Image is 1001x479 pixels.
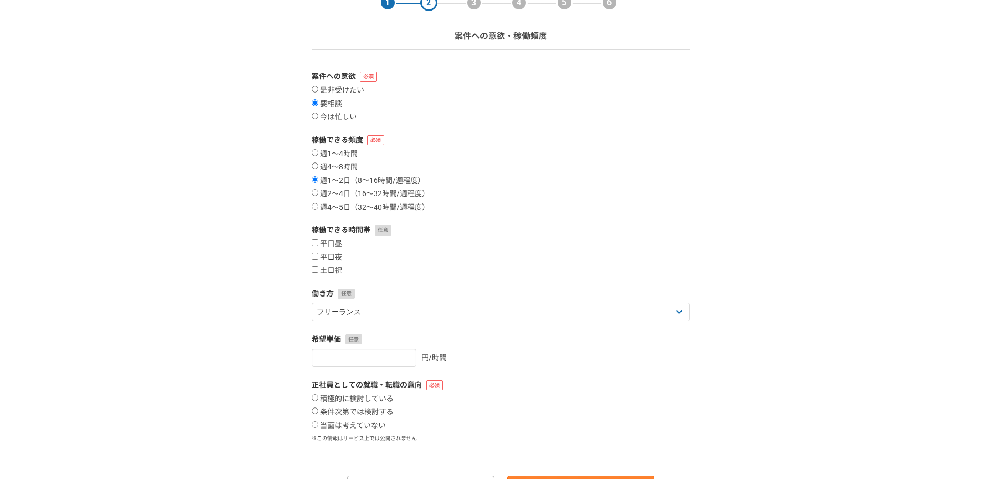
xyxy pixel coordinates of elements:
label: 稼働できる時間帯 [312,225,690,236]
input: 当面は考えていない [312,421,318,428]
label: 是非受けたい [312,86,364,95]
label: 平日昼 [312,239,342,249]
label: 週4〜8時間 [312,162,358,172]
span: 円/時間 [421,353,447,362]
label: 正社員としての就職・転職の意向 [312,380,690,391]
input: 平日夜 [312,253,318,260]
label: 週1〜4時間 [312,149,358,159]
input: 要相談 [312,99,318,106]
label: 週4〜5日（32〜40時間/週程度） [312,203,429,212]
p: 案件への意欲・稼働頻度 [455,30,547,43]
input: 週2〜4日（16〜32時間/週程度） [312,189,318,196]
label: 今は忙しい [312,113,357,122]
label: 稼働できる頻度 [312,135,690,146]
input: 是非受けたい [312,86,318,93]
label: 案件への意欲 [312,71,690,82]
input: 平日昼 [312,239,318,246]
label: 土日祝 [312,266,342,276]
p: ※この情報はサービス上では公開されません [312,434,690,442]
input: 土日祝 [312,266,318,273]
label: 働き方 [312,288,690,299]
input: 条件次第では検討する [312,407,318,414]
label: 平日夜 [312,253,342,262]
label: 当面は考えていない [312,421,386,431]
label: 週2〜4日（16〜32時間/週程度） [312,189,429,199]
input: 週4〜8時間 [312,162,318,169]
label: 条件次第では検討する [312,407,394,417]
label: 要相談 [312,99,342,109]
label: 積極的に検討している [312,394,394,404]
input: 週4〜5日（32〜40時間/週程度） [312,203,318,210]
input: 週1〜2日（8〜16時間/週程度） [312,176,318,183]
input: 積極的に検討している [312,394,318,401]
input: 週1〜4時間 [312,149,318,156]
label: 希望単価 [312,334,690,345]
input: 今は忙しい [312,113,318,119]
label: 週1〜2日（8〜16時間/週程度） [312,176,425,186]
